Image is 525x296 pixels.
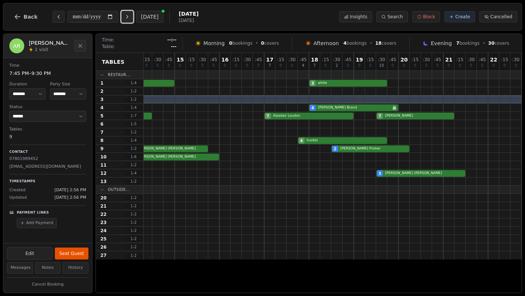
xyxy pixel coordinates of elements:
span: 3 [312,81,314,86]
span: 1 - 7 [125,113,143,119]
span: 1 - 2 [125,244,143,250]
span: covers [261,40,279,46]
span: 26 [100,244,107,250]
span: 1 - 2 [125,129,143,135]
span: : 15 [232,57,240,62]
span: 1 - 4 [125,105,143,110]
span: : 30 [154,57,161,62]
span: --:-- [167,37,176,43]
span: 22 [100,211,107,217]
span: 1 - 4 [125,170,143,176]
span: Time: [102,37,114,43]
span: 19 [356,57,363,62]
span: Table: [102,44,115,50]
span: : 30 [244,57,251,62]
span: 1 - 5 [125,121,143,127]
span: 24 [100,228,107,234]
span: 4 [343,41,346,46]
span: : 30 [423,57,430,62]
span: 0 [212,64,215,67]
button: Next day [121,11,133,23]
span: : 15 [412,57,419,62]
span: 0 [503,64,506,67]
p: Timestamps [9,179,86,184]
span: Outside... [108,187,130,192]
span: 0 [156,64,159,67]
span: 0 [291,64,293,67]
span: 0 [493,64,495,67]
span: 1 - 2 [125,253,143,258]
span: Cancelled [490,14,512,20]
span: 0 [481,64,483,67]
span: Alasdair Loudon [273,113,353,119]
span: Morning [203,40,225,47]
span: : 30 [199,57,206,62]
span: bookings [343,40,366,46]
span: 1 - 2 [125,203,143,209]
span: : 15 [322,57,329,62]
button: Seat Guest [55,248,88,259]
p: 07801989452 [9,156,86,162]
span: 1 - 2 [125,146,143,151]
span: [PERSON_NAME] Brand [318,105,391,110]
span: [PERSON_NAME] [PERSON_NAME] [385,171,465,176]
span: 7 [267,113,269,119]
span: [PERSON_NAME] Frisher [340,146,409,151]
span: 22 [490,57,497,62]
span: Insights [350,14,368,20]
span: 17 [266,57,273,62]
span: : 15 [456,57,463,62]
span: 0 [448,64,450,67]
span: Create [455,14,470,20]
dd: 9 [9,133,86,140]
span: Restaur... [108,72,130,78]
span: 1 - 6 [125,154,143,160]
button: Edit [7,247,53,260]
span: 13 [100,179,107,185]
span: 0 [224,64,226,67]
dt: Status [9,104,86,110]
span: covers [488,40,509,46]
span: : 30 [512,57,519,62]
span: • [482,40,485,46]
span: 0 [168,64,170,67]
button: Notes [35,262,61,274]
span: covers [375,40,396,46]
button: Messages [7,262,33,274]
button: Cancelled [479,11,517,22]
p: Contact [9,149,86,155]
span: 0 [190,64,192,67]
button: Previous day [53,11,65,23]
span: 1 - 2 [125,179,143,184]
span: 10 [100,154,107,160]
span: 4 [300,138,303,144]
span: 27 [100,252,107,258]
span: 0 [179,64,181,67]
button: History [63,262,88,274]
span: [DATE] 2:56 PM [54,195,86,201]
span: white [318,81,387,86]
span: 7 [100,129,103,135]
span: 8 [100,138,103,144]
span: 7 [313,64,316,67]
span: 5 [100,113,103,119]
button: Cancel Booking [7,280,88,289]
span: • [255,40,258,46]
span: : 15 [143,57,150,62]
span: 25 [100,236,107,242]
span: • [370,40,372,46]
span: : 45 [389,57,396,62]
span: : 45 [255,57,262,62]
span: 0 [391,64,394,67]
span: : 15 [367,57,374,62]
span: 6 [100,121,103,127]
span: 1 - 2 [125,236,143,242]
span: 4 [100,105,103,111]
span: [DATE] [179,18,199,23]
span: 20 [400,57,407,62]
span: 30 [488,41,494,46]
span: 1 visit [35,47,48,53]
p: [EMAIL_ADDRESS][DOMAIN_NAME] [9,164,86,170]
span: 7 [456,41,459,46]
span: : 15 [277,57,284,62]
